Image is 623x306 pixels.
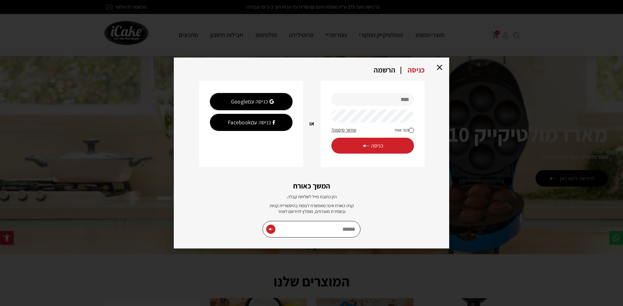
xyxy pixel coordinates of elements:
[331,126,356,134] a: שחזור סיסמה?
[210,114,293,131] a: Continue with <b>Facebook</b>
[367,66,401,75] div: הרשמה
[231,98,248,105] b: Google
[214,93,285,110] div: כניסה עם
[214,114,285,131] div: כניסה עם
[266,203,357,215] p: קניה כאורח אינה מאפשרת לצפות בהיסטוריית קניות ובשמירת מועדפים, מומלץ להירשם לאתר
[394,126,414,134] label: זכור אותי
[436,64,443,71] a: Close
[210,93,293,110] a: Continue with <b>Google</b>
[401,66,431,75] div: כניסה
[362,142,383,149] span: כניסה
[192,182,431,189] h2: המשך כאורח
[409,126,414,134] input: זכור אותי
[228,119,251,126] b: Facebook
[192,194,431,200] p: הזן כתובת מייל לשליחת קבלה.
[306,120,317,128] h2: או
[331,138,414,154] button: כניסה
